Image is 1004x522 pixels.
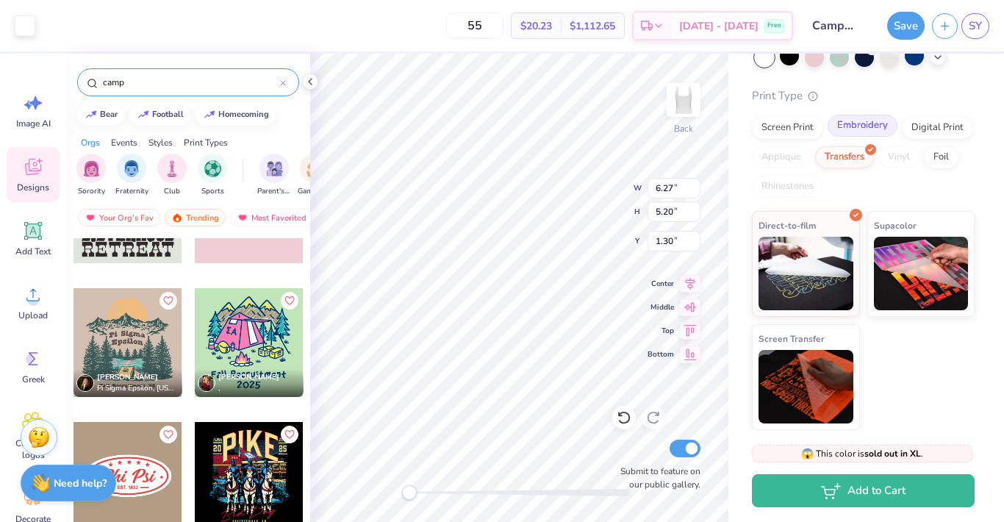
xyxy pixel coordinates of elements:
[961,13,989,39] a: SY
[218,110,269,118] div: homecoming
[204,160,221,177] img: Sports Image
[878,146,919,168] div: Vinyl
[184,136,228,149] div: Print Types
[257,154,291,197] button: filter button
[752,87,975,104] div: Print Type
[887,12,925,40] button: Save
[97,372,158,382] span: [PERSON_NAME]
[257,186,291,197] span: Parent's Weekend
[15,246,51,257] span: Add Text
[759,350,853,423] img: Screen Transfer
[612,465,700,491] label: Submit to feature on our public gallery.
[767,21,781,31] span: Free
[815,146,874,168] div: Transfers
[648,301,674,313] span: Middle
[85,110,97,119] img: trend_line.gif
[874,237,969,310] img: Supacolor
[78,186,105,197] span: Sorority
[159,426,177,443] button: Like
[402,485,417,500] div: Accessibility label
[157,154,187,197] div: filter for Club
[752,474,975,507] button: Add to Cart
[164,186,180,197] span: Club
[679,18,759,34] span: [DATE] - [DATE]
[759,237,853,310] img: Direct-to-film
[9,437,57,461] span: Clipart & logos
[864,448,921,460] strong: sold out in XL
[18,310,48,321] span: Upload
[237,212,248,223] img: most_fav.gif
[801,447,814,461] span: 😱
[76,154,106,197] div: filter for Sorority
[752,117,823,139] div: Screen Print
[674,122,693,135] div: Back
[298,186,331,197] span: Game Day
[22,373,45,385] span: Greek
[298,154,331,197] button: filter button
[752,146,811,168] div: Applique
[81,136,100,149] div: Orgs
[828,115,897,137] div: Embroidery
[165,209,226,226] div: Trending
[266,160,283,177] img: Parent's Weekend Image
[115,154,148,197] button: filter button
[123,160,140,177] img: Fraternity Image
[54,476,107,490] strong: Need help?
[874,218,917,233] span: Supacolor
[298,154,331,197] div: filter for Game Day
[648,278,674,290] span: Center
[101,75,280,90] input: Try "Alpha"
[306,160,323,177] img: Game Day Image
[115,154,148,197] div: filter for Fraternity
[159,292,177,310] button: Like
[648,325,674,337] span: Top
[198,154,227,197] div: filter for Sports
[752,176,823,198] div: Rhinestones
[115,186,148,197] span: Fraternity
[164,160,180,177] img: Club Image
[83,160,100,177] img: Sorority Image
[230,209,313,226] div: Most Favorited
[218,372,279,382] span: [PERSON_NAME]
[902,117,973,139] div: Digital Print
[78,209,160,226] div: Your Org's Fav
[198,154,227,197] button: filter button
[759,331,825,346] span: Screen Transfer
[77,104,124,126] button: bear
[148,136,173,149] div: Styles
[257,154,291,197] div: filter for Parent's Weekend
[171,212,183,223] img: trending.gif
[76,154,106,197] button: filter button
[281,426,298,443] button: Like
[520,18,552,34] span: $20.23
[17,182,49,193] span: Designs
[218,383,279,394] span: ,
[137,110,149,119] img: trend_line.gif
[157,154,187,197] button: filter button
[759,218,817,233] span: Direct-to-film
[446,12,503,39] input: – –
[969,18,982,35] span: SY
[281,292,298,310] button: Like
[800,11,872,40] input: Untitled Design
[100,110,118,118] div: bear
[570,18,615,34] span: $1,112.65
[111,136,137,149] div: Events
[85,212,96,223] img: most_fav.gif
[129,104,190,126] button: football
[648,348,674,360] span: Bottom
[97,383,176,394] span: Pi Sigma Epsilon, [US_STATE][GEOGRAPHIC_DATA]
[204,110,215,119] img: trend_line.gif
[669,85,698,115] img: Back
[196,104,276,126] button: homecoming
[801,447,923,460] span: This color is .
[16,118,51,129] span: Image AI
[201,186,224,197] span: Sports
[152,110,184,118] div: football
[924,146,958,168] div: Foil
